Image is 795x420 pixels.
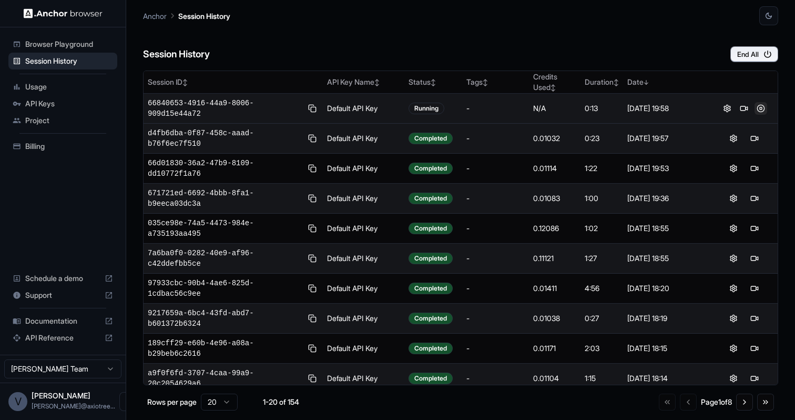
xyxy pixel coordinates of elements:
span: ↕ [431,78,436,86]
button: End All [730,46,778,62]
div: Documentation [8,313,117,329]
div: 0.01171 [533,343,577,354]
span: Documentation [25,316,100,326]
div: API Keys [8,95,117,112]
div: 0.01083 [533,193,577,204]
span: 671721ed-6692-4bbb-8fa1-b9eeca03dc3a [148,188,302,209]
span: 9217659a-6bc4-43fd-abd7-b601372b6324 [148,308,302,329]
td: Default API Key [323,334,405,364]
span: Billing [25,141,113,152]
div: 0.01411 [533,283,577,294]
td: Default API Key [323,244,405,274]
td: Default API Key [323,304,405,334]
div: N/A [533,103,577,114]
span: 66d01830-36a2-47b9-8109-dd10772f1a76 [148,158,302,179]
span: API Reference [25,333,100,343]
div: 0.01104 [533,373,577,384]
div: 0.12086 [533,223,577,234]
div: - [466,283,525,294]
div: 0.01114 [533,163,577,174]
div: 1-20 of 154 [254,397,307,407]
span: 7a6ba0f0-0282-40e9-af96-c42ddefbb5ce [148,248,302,269]
div: - [466,103,525,114]
span: a9f0f6fd-3707-4caa-99a9-20c2054629a6 [148,368,302,389]
td: Default API Key [323,214,405,244]
span: ↕ [374,78,380,86]
h6: Session History [143,47,210,62]
div: - [466,373,525,384]
div: Session History [8,53,117,69]
button: Open menu [119,392,138,411]
td: Default API Key [323,274,405,304]
div: Date [627,77,706,87]
div: [DATE] 19:57 [627,133,706,144]
div: - [466,343,525,354]
div: Completed [409,223,453,234]
div: Browser Playground [8,36,117,53]
td: Default API Key [323,184,405,214]
div: 1:02 [585,223,619,234]
span: vipin@axiotree.com [32,402,115,410]
div: API Reference [8,329,117,346]
span: ↓ [644,78,649,86]
div: Completed [409,343,453,354]
div: Duration [585,77,619,87]
span: Support [25,290,100,301]
div: Running [409,103,444,114]
div: Page 1 of 8 [701,397,732,407]
span: Browser Playground [25,39,113,49]
div: Billing [8,138,117,155]
div: Completed [409,283,453,294]
div: [DATE] 19:53 [627,163,706,174]
span: d4fb6dba-0f87-458c-aaad-b76f6ec7f510 [148,128,302,149]
div: Support [8,287,117,304]
div: 0:27 [585,313,619,324]
div: [DATE] 18:55 [627,253,706,264]
div: - [466,253,525,264]
span: 66840653-4916-44a9-8006-909d15e44a72 [148,98,302,119]
div: Schedule a demo [8,270,117,287]
img: Anchor Logo [24,8,103,18]
td: Default API Key [323,364,405,394]
div: 2:03 [585,343,619,354]
td: Default API Key [323,124,405,154]
span: 97933cbc-90b4-4ae6-825d-1cdbac56c9ee [148,278,302,299]
div: - [466,313,525,324]
div: 0:13 [585,103,619,114]
div: Session ID [148,77,319,87]
td: Default API Key [323,154,405,184]
div: [DATE] 19:36 [627,193,706,204]
div: - [466,163,525,174]
div: 0.01032 [533,133,577,144]
div: Tags [466,77,525,87]
div: 0:23 [585,133,619,144]
div: [DATE] 18:55 [627,223,706,234]
span: Project [25,115,113,126]
div: Status [409,77,458,87]
div: - [466,193,525,204]
span: Session History [25,56,113,66]
div: Completed [409,193,453,204]
div: [DATE] 18:20 [627,283,706,294]
div: 0.11121 [533,253,577,264]
p: Rows per page [147,397,197,407]
div: [DATE] 18:19 [627,313,706,324]
div: 1:15 [585,373,619,384]
span: 189cff29-e60b-4e96-a08a-b29beb6c2616 [148,338,302,359]
p: Anchor [143,11,167,22]
div: Completed [409,253,453,264]
div: 0.01038 [533,313,577,324]
td: Default API Key [323,94,405,124]
div: Credits Used [533,72,577,93]
p: Session History [178,11,230,22]
span: Schedule a demo [25,273,100,284]
span: 035ce98e-74a5-4473-984e-a735193aa495 [148,218,302,239]
span: ↕ [182,78,188,86]
span: ↕ [614,78,619,86]
div: Completed [409,313,453,324]
div: 1:22 [585,163,619,174]
div: [DATE] 18:15 [627,343,706,354]
div: V [8,392,27,411]
nav: breadcrumb [143,10,230,22]
div: Completed [409,373,453,384]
